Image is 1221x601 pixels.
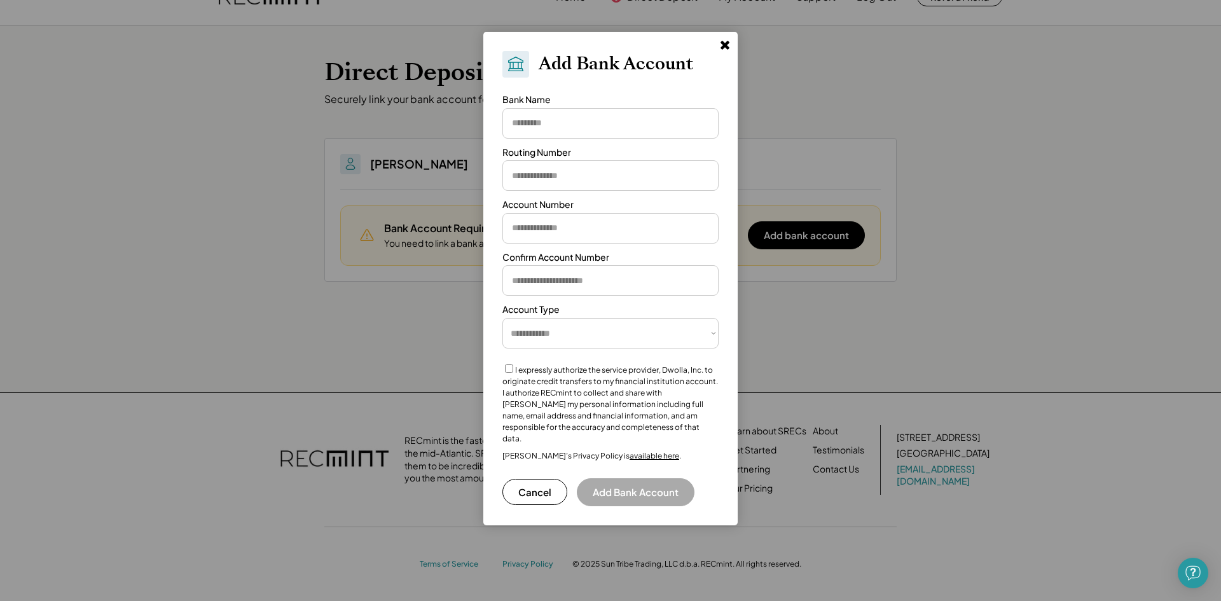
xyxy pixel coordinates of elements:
[502,93,551,106] div: Bank Name
[502,251,609,264] div: Confirm Account Number
[502,303,560,316] div: Account Type
[539,53,693,75] h2: Add Bank Account
[630,451,679,460] a: available here
[577,478,694,506] button: Add Bank Account
[502,146,571,159] div: Routing Number
[1178,558,1208,588] div: Open Intercom Messenger
[502,198,574,211] div: Account Number
[502,365,718,443] label: I expressly authorize the service provider, Dwolla, Inc. to originate credit transfers to my fina...
[506,55,525,74] img: Bank.svg
[502,479,567,505] button: Cancel
[502,451,681,461] div: [PERSON_NAME]’s Privacy Policy is .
